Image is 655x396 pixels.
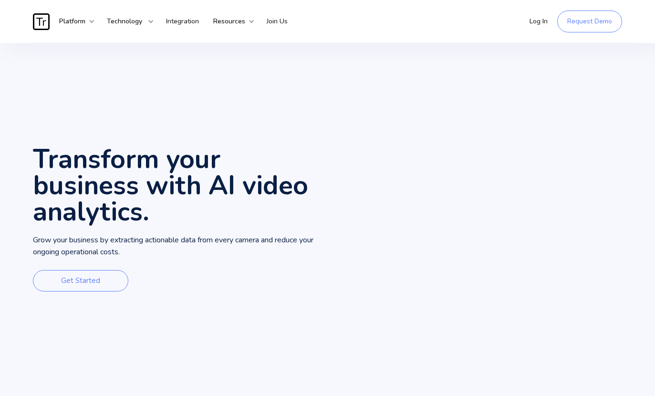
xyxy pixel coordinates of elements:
strong: Resources [213,17,245,26]
p: Grow your business by extracting actionable data from every camera and reduce your ongoing operat... [33,234,328,258]
strong: Platform [59,17,85,26]
strong: Technology [107,17,142,26]
h1: Transform your business with AI video analytics. [33,146,328,225]
a: Log In [522,7,555,36]
a: Request Demo [557,10,622,32]
a: Join Us [260,7,295,36]
a: home [33,13,52,30]
a: Get Started [33,270,128,292]
div: Platform [52,7,95,36]
img: Traces Logo [33,13,50,30]
div: Technology [100,7,154,36]
div: Resources [206,7,255,36]
a: Integration [159,7,206,36]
